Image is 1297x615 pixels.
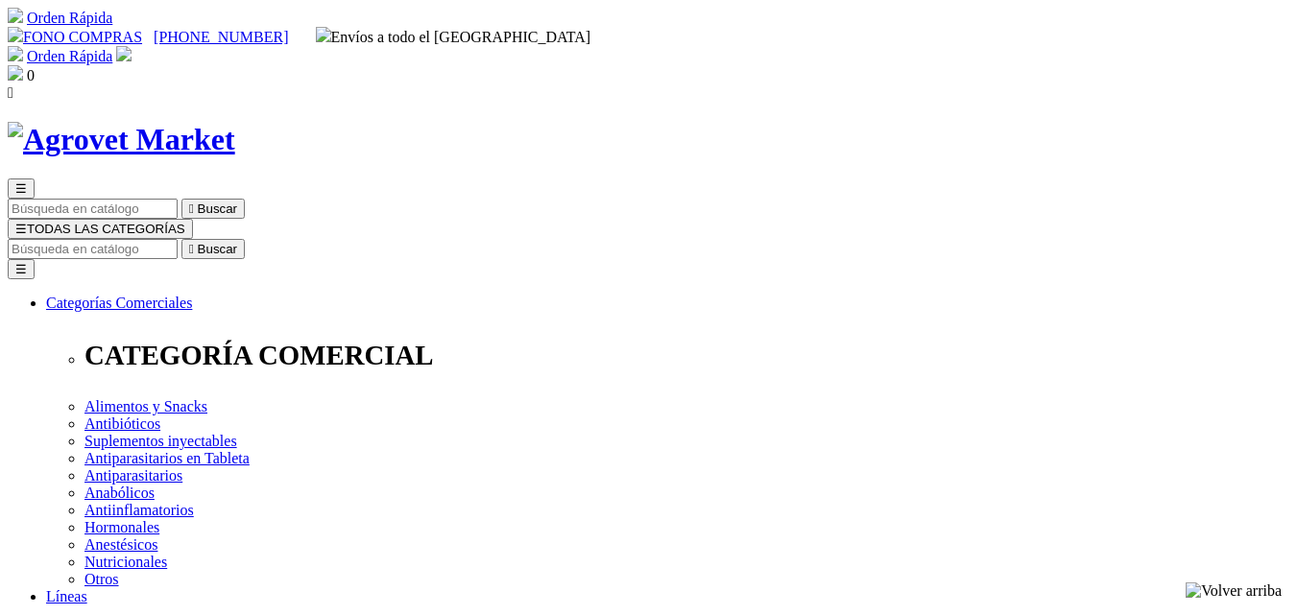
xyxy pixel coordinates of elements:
[8,29,142,45] a: FONO COMPRAS
[84,485,155,501] a: Anabólicos
[15,222,27,236] span: ☰
[84,519,159,535] a: Hormonales
[46,588,87,604] a: Líneas
[8,178,35,199] button: ☰
[8,27,23,42] img: phone.svg
[27,48,112,64] a: Orden Rápida
[84,340,1289,371] p: CATEGORÍA COMERCIAL
[46,295,192,311] a: Categorías Comerciales
[8,46,23,61] img: shopping-cart.svg
[8,199,178,219] input: Buscar
[84,502,194,518] a: Antiinflamatorios
[84,554,167,570] a: Nutricionales
[181,239,245,259] button:  Buscar
[316,27,331,42] img: delivery-truck.svg
[8,8,23,23] img: shopping-cart.svg
[27,10,112,26] a: Orden Rápida
[181,199,245,219] button:  Buscar
[84,415,160,432] a: Antibióticos
[116,46,132,61] img: user.svg
[8,84,13,101] i: 
[84,467,182,484] a: Antiparasitarios
[316,29,591,45] span: Envíos a todo el [GEOGRAPHIC_DATA]
[8,259,35,279] button: ☰
[8,219,193,239] button: ☰TODAS LAS CATEGORÍAS
[8,65,23,81] img: shopping-bag.svg
[198,242,237,256] span: Buscar
[154,29,288,45] a: [PHONE_NUMBER]
[27,67,35,83] span: 0
[1186,582,1282,600] img: Volver arriba
[198,201,237,216] span: Buscar
[189,201,194,216] i: 
[84,571,119,587] a: Otros
[8,239,178,259] input: Buscar
[84,398,207,414] a: Alimentos y Snacks
[84,536,157,553] a: Anestésicos
[15,181,27,196] span: ☰
[84,450,250,466] a: Antiparasitarios en Tableta
[8,122,235,157] img: Agrovet Market
[116,48,132,64] a: Acceda a su cuenta de cliente
[189,242,194,256] i: 
[84,433,237,449] a: Suplementos inyectables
